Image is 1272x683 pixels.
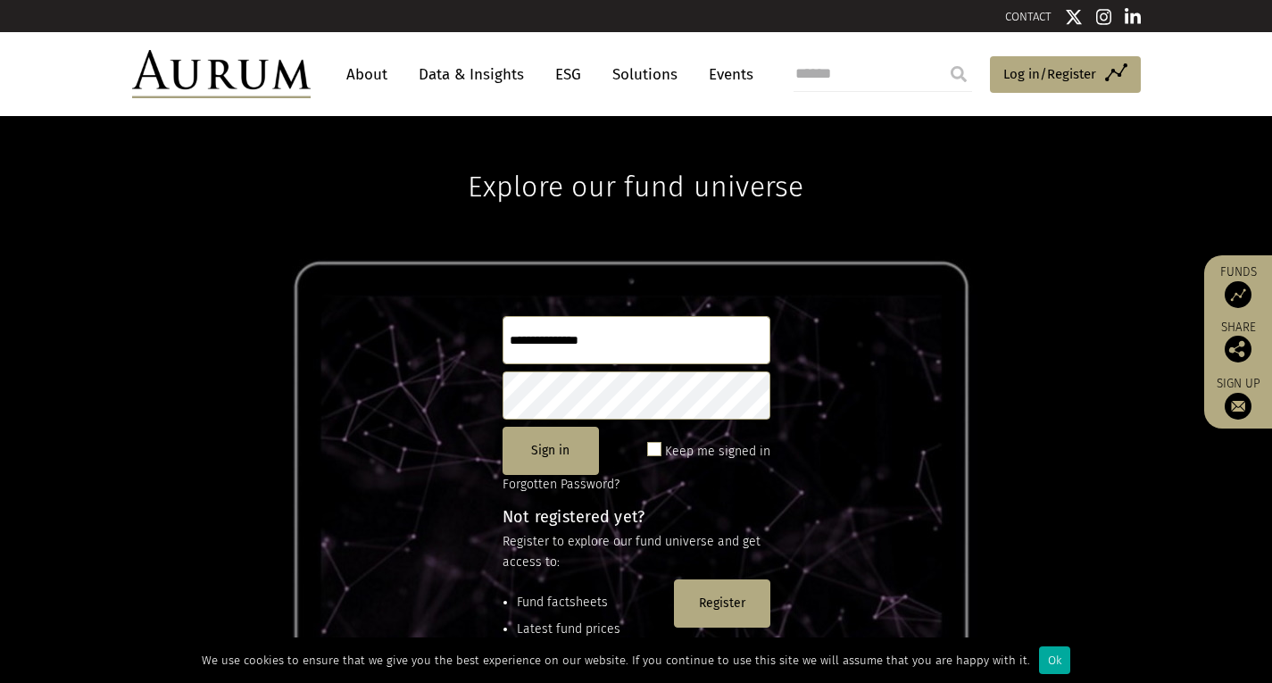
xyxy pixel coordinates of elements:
p: Register to explore our fund universe and get access to: [503,532,770,572]
input: Submit [941,56,977,92]
button: Sign in [503,427,599,475]
h4: Not registered yet? [503,509,770,525]
a: Events [700,58,753,91]
img: Access Funds [1225,281,1251,308]
a: CONTACT [1005,10,1052,23]
img: Twitter icon [1065,8,1083,26]
a: Log in/Register [990,56,1141,94]
button: Register [674,579,770,628]
img: Aurum [132,50,311,98]
label: Keep me signed in [665,441,770,462]
a: About [337,58,396,91]
a: ESG [546,58,590,91]
span: Log in/Register [1003,63,1096,85]
img: Sign up to our newsletter [1225,393,1251,420]
div: Ok [1039,646,1070,674]
img: Linkedin icon [1125,8,1141,26]
img: Share this post [1225,336,1251,362]
a: Solutions [603,58,686,91]
h1: Explore our fund universe [468,116,803,204]
li: Fund factsheets [517,593,667,612]
div: Share [1213,321,1263,362]
a: Forgotten Password? [503,477,619,492]
a: Funds [1213,264,1263,308]
li: Latest fund prices [517,620,667,639]
a: Sign up [1213,376,1263,420]
a: Data & Insights [410,58,533,91]
img: Instagram icon [1096,8,1112,26]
